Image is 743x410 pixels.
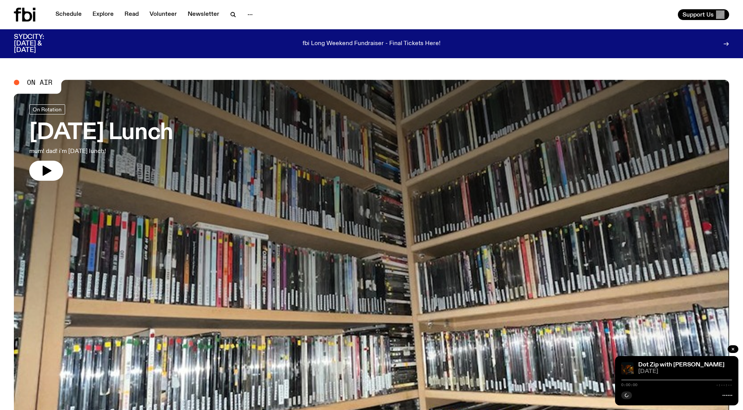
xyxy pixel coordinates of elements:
[145,9,182,20] a: Volunteer
[27,79,52,86] span: On Air
[33,107,62,113] span: On Rotation
[120,9,143,20] a: Read
[716,383,732,387] span: -:--:--
[183,9,224,20] a: Newsletter
[88,9,118,20] a: Explore
[14,34,63,54] h3: SYDCITY: [DATE] & [DATE]
[638,362,725,368] a: Dot Zip with [PERSON_NAME]
[682,11,714,18] span: Support Us
[621,383,637,387] span: 0:00:00
[51,9,86,20] a: Schedule
[678,9,729,20] button: Support Us
[303,40,440,47] p: fbi Long Weekend Fundraiser - Final Tickets Here!
[29,104,173,181] a: [DATE] Lunchmum! dad! i'm [DATE] lunch!
[29,104,65,114] a: On Rotation
[621,362,634,375] img: Johnny Lieu and Rydeen stand at DJ decks at Oxford Art Factory, the room is dark and low lit in o...
[29,147,173,156] p: mum! dad! i'm [DATE] lunch!
[29,122,173,144] h3: [DATE] Lunch
[638,369,732,375] span: [DATE]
